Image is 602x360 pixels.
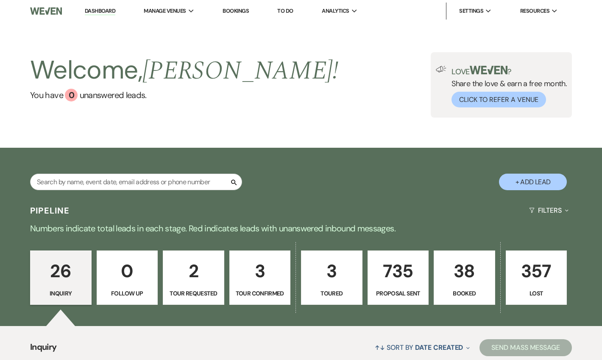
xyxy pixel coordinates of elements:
[520,7,549,15] span: Resources
[30,2,62,20] img: Weven Logo
[235,289,285,298] p: Tour Confirmed
[511,257,562,285] p: 357
[307,289,357,298] p: Toured
[446,66,567,107] div: Share the love & earn a free month.
[168,289,219,298] p: Tour Requested
[451,66,567,76] p: Love ?
[223,7,249,14] a: Bookings
[439,257,490,285] p: 38
[459,7,483,15] span: Settings
[371,336,473,359] button: Sort By Date Created
[415,343,463,352] span: Date Created
[235,257,285,285] p: 3
[373,257,424,285] p: 735
[499,174,567,190] button: + Add Lead
[506,250,567,305] a: 357Lost
[30,205,70,217] h3: Pipeline
[102,257,153,285] p: 0
[36,257,86,285] p: 26
[229,250,291,305] a: 3Tour Confirmed
[102,289,153,298] p: Follow Up
[168,257,219,285] p: 2
[479,339,572,356] button: Send Mass Message
[30,52,338,89] h2: Welcome,
[36,289,86,298] p: Inquiry
[368,250,429,305] a: 735Proposal Sent
[436,66,446,73] img: loud-speaker-illustration.svg
[526,199,572,222] button: Filters
[470,66,507,74] img: weven-logo-green.svg
[97,250,158,305] a: 0Follow Up
[163,250,224,305] a: 2Tour Requested
[451,92,546,107] button: Click to Refer a Venue
[65,89,78,101] div: 0
[85,7,115,15] a: Dashboard
[30,89,338,101] a: You have 0 unanswered leads.
[30,174,242,190] input: Search by name, event date, email address or phone number
[144,7,186,15] span: Manage Venues
[375,343,385,352] span: ↑↓
[439,289,490,298] p: Booked
[30,340,57,359] span: Inquiry
[322,7,349,15] span: Analytics
[307,257,357,285] p: 3
[301,250,362,305] a: 3Toured
[30,250,92,305] a: 26Inquiry
[373,289,424,298] p: Proposal Sent
[277,7,293,14] a: To Do
[434,250,495,305] a: 38Booked
[142,51,338,90] span: [PERSON_NAME] !
[511,289,562,298] p: Lost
